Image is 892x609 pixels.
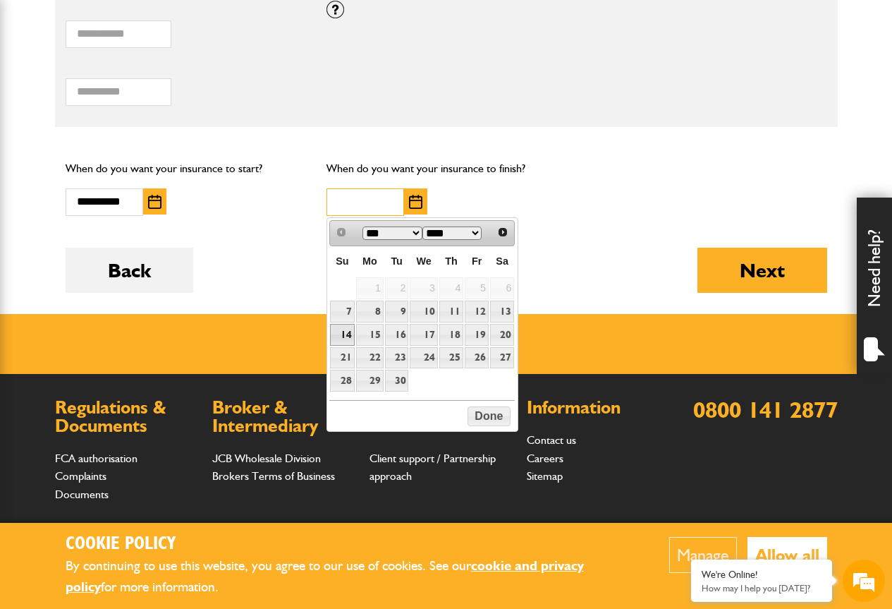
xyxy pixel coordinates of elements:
p: When do you want your insurance to finish? [326,159,566,178]
a: 27 [490,347,514,369]
p: By continuing to use this website, you agree to our use of cookies. See our for more information. [66,555,626,598]
a: 18 [439,324,463,346]
a: 16 [385,324,409,346]
a: Next [493,222,513,243]
a: FCA authorisation [55,452,138,465]
a: Documents [55,488,109,501]
a: Contact us [527,433,576,447]
a: 7 [330,301,355,322]
a: 11 [439,301,463,322]
a: 17 [410,324,437,346]
button: Manage [669,537,737,573]
a: 21 [330,347,355,369]
a: 25 [439,347,463,369]
span: Tuesday [391,255,403,267]
h2: Products & Services [369,399,513,435]
img: d_20077148190_company_1631870298795_20077148190 [24,78,59,98]
a: 10 [410,301,437,322]
a: 28 [330,370,355,392]
a: 15 [356,324,384,346]
a: 20 [490,324,514,346]
span: Next [497,227,508,238]
a: 12 [465,301,489,322]
a: 14 [330,324,355,346]
h2: Cookie Policy [66,533,626,555]
span: Friday [472,255,482,267]
a: 30 [385,370,409,392]
a: JCB Wholesale Division [212,452,321,465]
a: 13 [490,301,514,322]
a: Client support / Partnership approach [369,452,496,483]
p: How may I help you today? [702,583,821,593]
a: cookie and privacy policy [66,557,584,596]
h2: Regulations & Documents [55,399,198,435]
span: Saturday [496,255,508,267]
a: 8 [356,301,384,322]
p: When do you want your insurance to start? [66,159,305,178]
span: Sunday [336,255,348,267]
input: Enter your last name [18,131,257,162]
div: Chat with us now [73,79,237,97]
input: Enter your email address [18,172,257,203]
a: 26 [465,347,489,369]
textarea: Type your message and hit 'Enter' [18,255,257,423]
a: 23 [385,347,409,369]
a: Brokers Terms of Business [212,469,335,483]
a: 0800 141 2877 [693,396,838,423]
em: Start Chat [192,435,256,454]
img: Choose date [148,195,161,209]
a: 9 [385,301,409,322]
button: Back [66,248,193,293]
button: Allow all [747,537,827,573]
a: Sitemap [527,469,563,483]
span: Thursday [445,255,458,267]
div: Need help? [857,198,892,374]
h2: Information [527,399,670,417]
h2: Broker & Intermediary [212,399,355,435]
a: 19 [465,324,489,346]
input: Enter your phone number [18,214,257,245]
a: 24 [410,347,437,369]
span: Wednesday [417,255,432,267]
a: Careers [527,452,563,465]
a: Complaints [55,469,106,483]
a: 22 [356,347,384,369]
button: Next [697,248,827,293]
img: Choose date [409,195,422,209]
a: 29 [356,370,384,392]
button: Done [468,406,511,426]
div: We're Online! [702,569,821,581]
span: Monday [362,255,377,267]
div: Minimize live chat window [231,7,265,41]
